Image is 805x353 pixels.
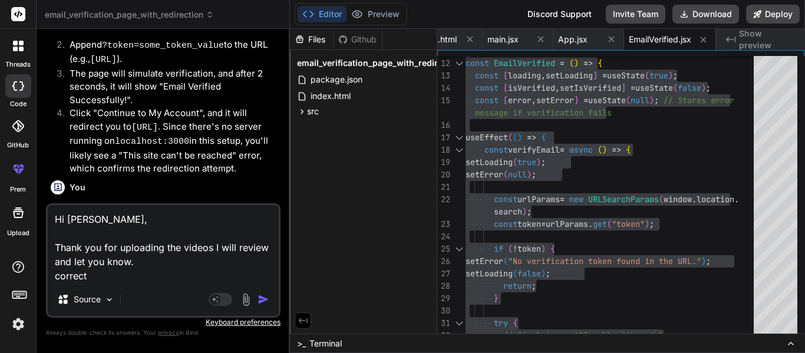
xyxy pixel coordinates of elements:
span: [ [503,95,508,105]
div: 30 [437,305,450,317]
div: Click to collapse the range. [451,317,467,329]
span: ( [569,58,574,68]
div: 14 [437,82,450,94]
div: 22 [437,193,450,206]
span: setError [466,256,503,266]
span: URLSearchParams [588,194,659,204]
div: 24 [437,230,450,243]
span: { [541,132,546,143]
div: 19 [437,156,450,169]
span: ; [673,70,678,81]
span: => [583,58,593,68]
div: 15 [437,94,450,107]
span: ) [701,83,706,93]
span: = [560,144,565,155]
span: "token" [612,219,645,229]
span: ) [602,144,607,155]
label: code [10,99,27,109]
span: ) [517,132,522,143]
span: false [678,83,701,93]
span: ( [508,243,513,254]
div: 21 [437,181,450,193]
code: [URL] [131,123,158,133]
span: message if verification fails [475,107,612,118]
button: Preview [347,6,404,22]
span: useState [588,95,626,105]
span: . [734,194,739,204]
div: 32 [437,329,450,342]
span: ( [659,194,664,204]
span: null [631,95,649,105]
code: [URL] [90,55,117,65]
button: Invite Team [606,5,665,24]
span: EmailVerified [494,58,555,68]
span: email_verification_page_with_redirection [45,9,214,21]
span: ] [621,83,626,93]
button: Deploy [746,5,800,24]
p: it should automatically redirect to my site if email successfully verified [51,202,278,228]
span: setIsVerified [560,83,621,93]
span: return [503,281,532,291]
div: Click to collapse the range. [451,57,467,70]
span: urlParams [517,194,560,204]
span: setLoading [466,157,513,167]
div: 16 [437,119,450,131]
span: verifyEmail [508,144,560,155]
span: error [508,95,532,105]
div: 26 [437,255,450,268]
span: "No verification token found in the URL." [508,256,701,266]
span: => [612,144,621,155]
span: , [555,83,560,93]
span: if [494,243,503,254]
span: new [569,194,583,204]
span: ; [706,83,711,93]
span: ; [654,95,659,105]
span: ) [649,95,654,105]
span: get [593,219,607,229]
span: { [550,243,555,254]
div: 13 [437,70,450,82]
p: Always double-check its answers. Your in Bind [46,327,281,338]
span: => [527,132,536,143]
h6: You [70,182,85,193]
span: setLoading [466,268,513,279]
span: const [494,219,517,229]
span: ) [574,58,579,68]
span: setLoading [546,70,593,81]
span: ( [513,268,517,279]
span: true [649,70,668,81]
span: ; [527,206,532,217]
div: Click to collapse the range. [451,144,467,156]
span: { [626,144,631,155]
span: ( [645,70,649,81]
li: Click "Continue to My Account", and it will redirect you to . Since there's no server running on ... [60,107,278,176]
span: token [517,219,541,229]
div: 25 [437,243,450,255]
span: useEffect [466,132,508,143]
span: ( [513,132,517,143]
label: threads [5,60,31,70]
span: ) [522,206,527,217]
span: = [560,194,565,204]
span: ( [503,256,508,266]
label: GitHub [7,140,29,150]
span: ) [541,243,546,254]
div: 31 [437,317,450,329]
div: Click to collapse the range. [451,243,467,255]
div: Github [334,34,382,45]
div: 29 [437,292,450,305]
p: Keyboard preferences [46,318,281,327]
img: icon [258,293,269,305]
span: ( [607,219,612,229]
span: const [494,194,517,204]
span: ; [706,256,711,266]
span: ; [541,157,546,167]
span: Show preview [739,28,796,51]
span: loading [508,70,541,81]
span: . [588,219,593,229]
span: isVerified [508,83,555,93]
span: >_ [297,338,306,349]
span: ) [527,169,532,180]
span: ; [532,169,536,180]
span: { [513,318,517,328]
